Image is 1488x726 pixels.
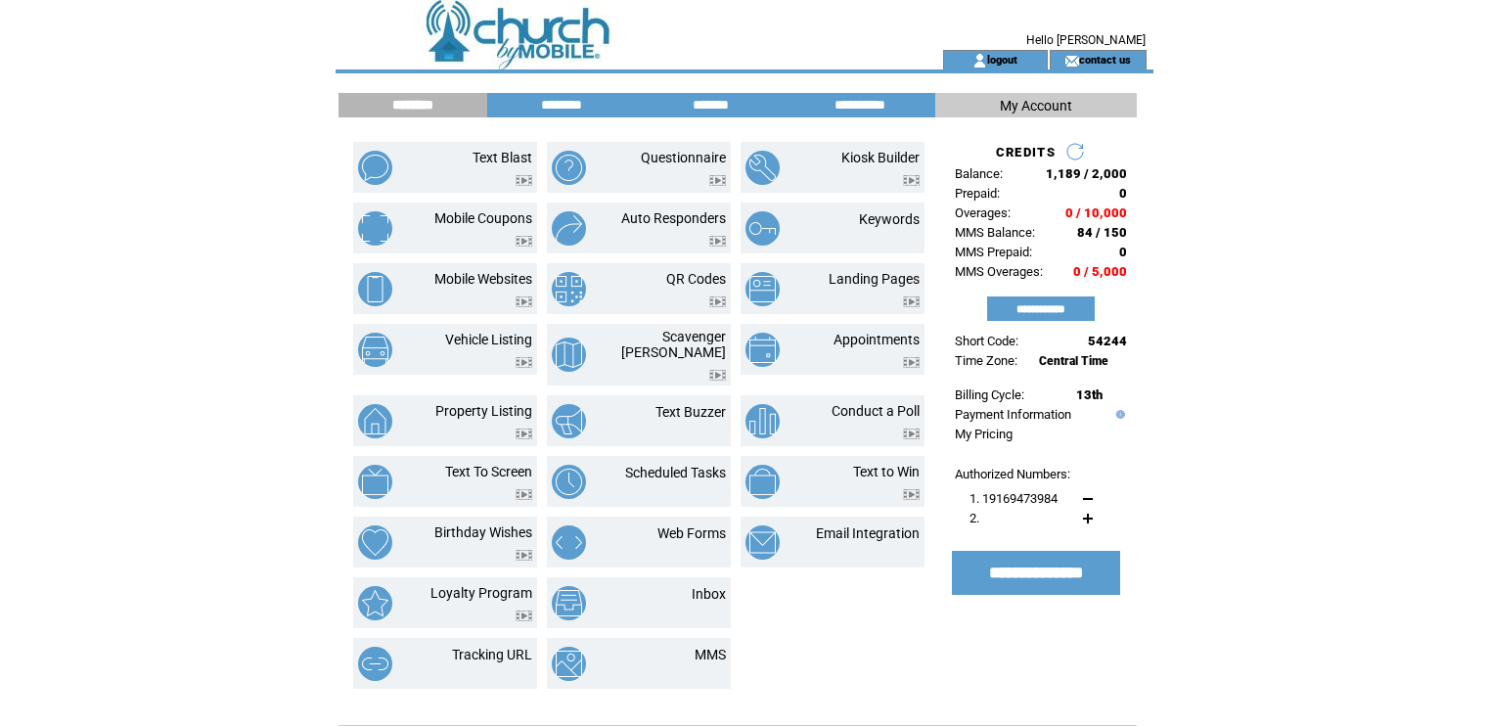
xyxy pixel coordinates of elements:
[834,332,920,347] a: Appointments
[516,489,532,500] img: video.png
[955,407,1071,422] a: Payment Information
[745,404,780,438] img: conduct-a-poll.png
[1026,33,1146,47] span: Hello [PERSON_NAME]
[709,370,726,381] img: video.png
[1079,53,1131,66] a: contact us
[358,333,392,367] img: vehicle-listing.png
[358,211,392,246] img: mobile-coupons.png
[655,404,726,420] a: Text Buzzer
[1076,387,1103,402] span: 13th
[955,205,1011,220] span: Overages:
[430,585,532,601] a: Loyalty Program
[516,296,532,307] img: video.png
[987,53,1017,66] a: logout
[903,429,920,439] img: video.png
[955,467,1070,481] span: Authorized Numbers:
[969,511,979,525] span: 2.
[621,329,726,360] a: Scavenger [PERSON_NAME]
[841,150,920,165] a: Kiosk Builder
[1119,245,1127,259] span: 0
[445,332,532,347] a: Vehicle Listing
[709,236,726,247] img: video.png
[816,525,920,541] a: Email Integration
[435,403,532,419] a: Property Listing
[657,525,726,541] a: Web Forms
[1046,166,1127,181] span: 1,189 / 2,000
[709,296,726,307] img: video.png
[692,586,726,602] a: Inbox
[621,210,726,226] a: Auto Responders
[859,211,920,227] a: Keywords
[955,245,1032,259] span: MMS Prepaid:
[996,145,1056,159] span: CREDITS
[1119,186,1127,201] span: 0
[452,647,532,662] a: Tracking URL
[1088,334,1127,348] span: 54244
[552,586,586,620] img: inbox.png
[1064,53,1079,68] img: contact_us_icon.gif
[516,550,532,561] img: video.png
[552,211,586,246] img: auto-responders.png
[955,225,1035,240] span: MMS Balance:
[695,647,726,662] a: MMS
[358,404,392,438] img: property-listing.png
[1065,205,1127,220] span: 0 / 10,000
[358,525,392,560] img: birthday-wishes.png
[745,333,780,367] img: appointments.png
[552,272,586,306] img: qr-codes.png
[516,429,532,439] img: video.png
[516,611,532,621] img: video.png
[853,464,920,479] a: Text to Win
[666,271,726,287] a: QR Codes
[1111,410,1125,419] img: help.gif
[1000,98,1072,113] span: My Account
[903,489,920,500] img: video.png
[434,271,532,287] a: Mobile Websites
[358,586,392,620] img: loyalty-program.png
[903,296,920,307] img: video.png
[473,150,532,165] a: Text Blast
[969,491,1058,506] span: 1. 19169473984
[358,465,392,499] img: text-to-screen.png
[903,175,920,186] img: video.png
[516,357,532,368] img: video.png
[955,353,1017,368] span: Time Zone:
[552,647,586,681] img: mms.png
[745,272,780,306] img: landing-pages.png
[972,53,987,68] img: account_icon.gif
[1073,264,1127,279] span: 0 / 5,000
[516,175,532,186] img: video.png
[434,210,532,226] a: Mobile Coupons
[358,151,392,185] img: text-blast.png
[709,175,726,186] img: video.png
[955,387,1024,402] span: Billing Cycle:
[552,525,586,560] img: web-forms.png
[516,236,532,247] img: video.png
[745,151,780,185] img: kiosk-builder.png
[625,465,726,480] a: Scheduled Tasks
[955,186,1000,201] span: Prepaid:
[434,524,532,540] a: Birthday Wishes
[552,338,586,372] img: scavenger-hunt.png
[745,525,780,560] img: email-integration.png
[358,647,392,681] img: tracking-url.png
[552,404,586,438] img: text-buzzer.png
[1039,354,1108,368] span: Central Time
[903,357,920,368] img: video.png
[745,465,780,499] img: text-to-win.png
[955,427,1013,441] a: My Pricing
[955,334,1018,348] span: Short Code:
[552,151,586,185] img: questionnaire.png
[832,403,920,419] a: Conduct a Poll
[955,166,1003,181] span: Balance:
[955,264,1043,279] span: MMS Overages:
[641,150,726,165] a: Questionnaire
[1077,225,1127,240] span: 84 / 150
[445,464,532,479] a: Text To Screen
[745,211,780,246] img: keywords.png
[358,272,392,306] img: mobile-websites.png
[829,271,920,287] a: Landing Pages
[552,465,586,499] img: scheduled-tasks.png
